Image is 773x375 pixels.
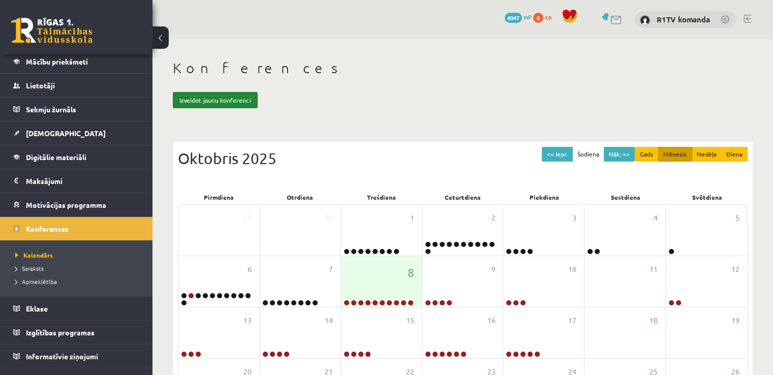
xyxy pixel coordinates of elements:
[422,190,503,204] div: Ceturtdiena
[410,212,414,224] span: 1
[533,13,543,23] span: 0
[523,13,532,21] span: mP
[178,147,748,170] div: Oktobris 2025
[26,152,86,162] span: Digitālie materiāli
[13,297,140,320] a: Eklase
[533,13,556,21] a: 0 xp
[26,81,55,90] span: Lietotāji
[13,193,140,216] a: Motivācijas programma
[505,13,532,21] a: 4047 mP
[325,212,333,224] span: 30
[26,304,48,313] span: Eklase
[568,315,576,326] span: 17
[243,315,252,326] span: 13
[13,121,140,145] a: [DEMOGRAPHIC_DATA]
[26,224,69,233] span: Konferences
[504,190,585,204] div: Piekdiena
[13,50,140,73] a: Mācību priekšmeti
[505,13,522,23] span: 4047
[15,277,57,286] span: Apmeklētība
[26,328,95,337] span: Izglītības programas
[640,15,650,25] img: R1TV komanda
[13,217,140,240] a: Konferences
[329,264,333,275] span: 7
[15,277,142,286] a: Apmeklētība
[731,315,739,326] span: 19
[13,169,140,193] a: Maksājumi
[568,264,576,275] span: 10
[26,129,106,138] span: [DEMOGRAPHIC_DATA]
[26,105,76,114] span: Sekmju žurnāls
[572,212,576,224] span: 3
[692,147,722,162] button: Nedēļa
[248,264,252,275] span: 6
[15,251,142,260] a: Kalendārs
[26,57,88,66] span: Mācību priekšmeti
[26,352,98,361] span: Informatīvie ziņojumi
[173,59,753,77] h1: Konferences
[542,147,573,162] button: << Iepr.
[735,212,739,224] span: 5
[173,92,258,108] a: Izveidot jaunu konferenci
[13,345,140,368] a: Informatīvie ziņojumi
[545,13,551,21] span: xp
[650,315,658,326] span: 18
[408,264,414,281] span: 8
[15,264,142,273] a: Saraksts
[666,190,748,204] div: Svētdiena
[11,18,92,43] a: Rīgas 1. Tālmācības vidusskola
[604,147,635,162] button: Nāk. >>
[15,251,53,259] span: Kalendārs
[654,212,658,224] span: 4
[406,315,414,326] span: 15
[650,264,658,275] span: 11
[491,212,495,224] span: 2
[657,14,710,24] a: R1TV komanda
[731,264,739,275] span: 12
[325,315,333,326] span: 14
[585,190,666,204] div: Sestdiena
[635,147,659,162] button: Gads
[658,147,692,162] button: Mēnesis
[26,200,106,209] span: Motivācijas programma
[721,147,748,162] button: Diena
[15,264,44,272] span: Saraksts
[491,264,495,275] span: 9
[26,169,140,193] legend: Maksājumi
[487,315,495,326] span: 16
[13,74,140,97] a: Lietotāji
[178,190,259,204] div: Pirmdiena
[341,190,422,204] div: Trešdiena
[13,98,140,121] a: Sekmju žurnāls
[13,321,140,344] a: Izglītības programas
[13,145,140,169] a: Digitālie materiāli
[243,212,252,224] span: 29
[259,190,341,204] div: Otrdiena
[572,147,604,162] button: Šodiena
